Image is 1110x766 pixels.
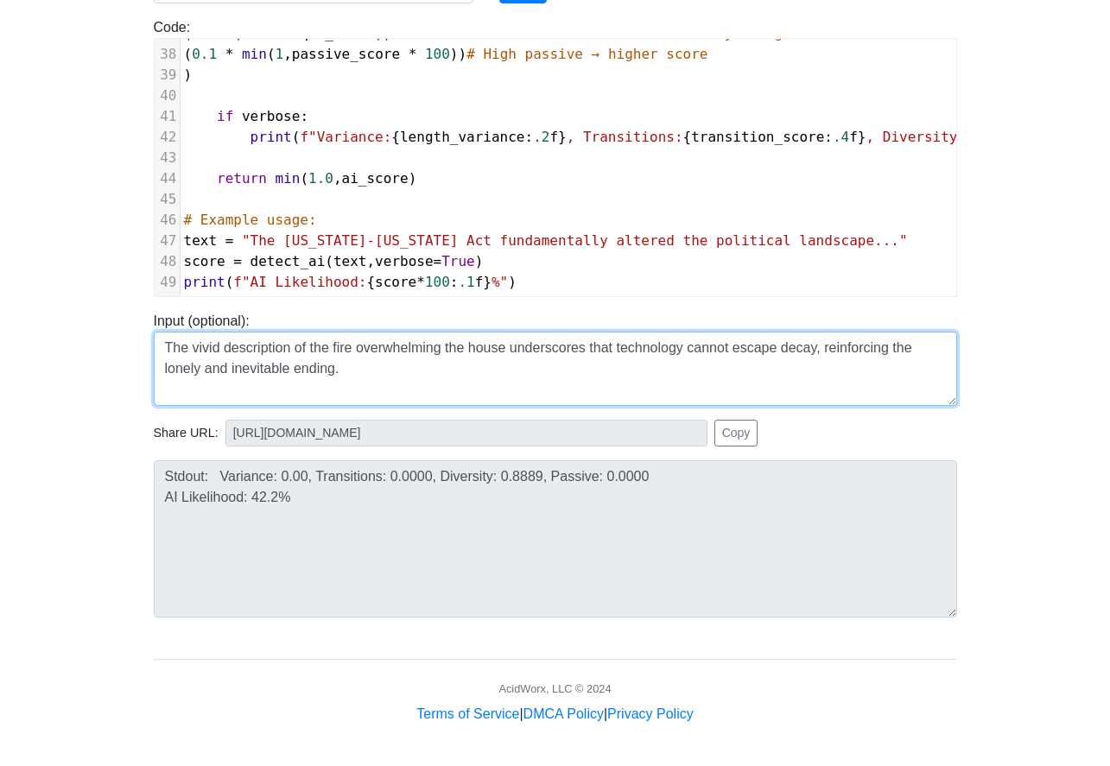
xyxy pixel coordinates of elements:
span: 0.1 [192,46,217,62]
span: = [434,253,442,269]
div: | | [416,704,693,725]
span: text [184,232,218,249]
span: f [549,129,558,145]
span: = [233,253,242,269]
span: score [375,274,416,290]
span: 100 [425,274,450,290]
span: 100 [425,46,450,62]
a: Terms of Service [416,706,519,721]
span: # Example usage: [184,212,317,228]
span: 1 [276,46,284,62]
div: 38 [155,44,180,65]
span: print [251,129,292,145]
span: length_variance [400,129,525,145]
button: Copy [714,420,758,446]
span: f"AI Likelihood: [233,274,366,290]
span: ( , ) [184,253,484,269]
span: 1.0 [308,170,333,187]
span: f [849,129,858,145]
a: DMCA Policy [523,706,604,721]
span: ) [184,66,193,83]
span: detect_ai [251,253,326,269]
div: 42 [155,127,180,148]
div: 40 [155,85,180,106]
span: ( ( , )) [184,46,708,62]
span: transition_score [691,129,824,145]
div: Input (optional): [141,311,970,406]
div: 43 [155,148,180,168]
span: .1 [458,274,474,290]
span: , Diversity: [866,129,966,145]
span: min [275,170,300,187]
span: return [217,170,267,187]
span: .2 [533,129,549,145]
div: 44 [155,168,180,189]
span: .4 [833,129,849,145]
div: 45 [155,189,180,210]
span: score [184,253,225,269]
div: AcidWorx, LLC © 2024 [498,681,611,697]
span: passive_score [292,46,400,62]
span: : [184,108,309,124]
div: 49 [155,272,180,293]
span: , Transitions: [567,129,683,145]
span: min [242,46,267,62]
span: ( , ) [184,170,417,187]
span: = [225,232,234,249]
div: Code: [141,17,970,297]
span: f"Variance: [300,129,391,145]
a: Privacy Policy [607,706,694,721]
span: True [441,253,475,269]
span: "The [US_STATE]-[US_STATE] Act fundamentally altered the political landscape..." [242,232,908,249]
span: Share URL: [154,424,219,443]
div: 46 [155,210,180,231]
span: if [217,108,233,124]
span: f [475,274,484,290]
span: # High passive → higher score [466,46,707,62]
span: ai_score [342,170,409,187]
div: 48 [155,251,180,272]
span: text [333,253,367,269]
div: 47 [155,231,180,251]
span: verbose [242,108,300,124]
span: verbose [375,253,433,269]
div: 41 [155,106,180,127]
span: ( { : } ) [184,274,517,290]
span: %" [492,274,508,290]
input: No share available yet [225,420,707,446]
div: 39 [155,65,180,85]
span: print [184,274,225,290]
